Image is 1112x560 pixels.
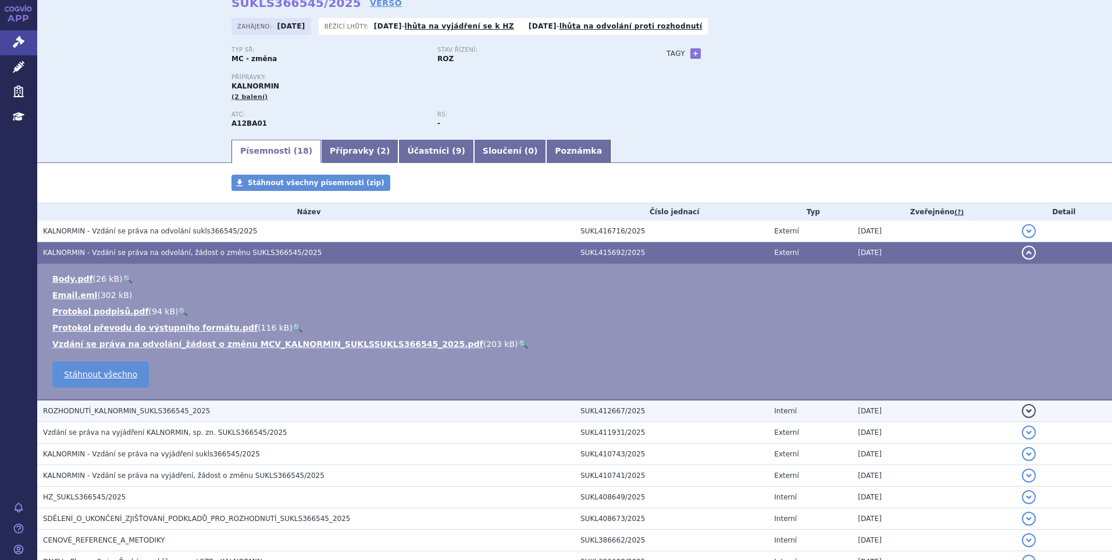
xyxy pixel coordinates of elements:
p: Stav řízení: [437,47,632,54]
span: 2 [380,146,386,155]
span: Externí [774,227,799,235]
span: Interní [774,407,797,415]
li: ( ) [52,273,1100,285]
a: Poznámka [546,140,611,163]
strong: [DATE] [277,22,305,30]
li: ( ) [52,322,1100,334]
strong: [DATE] [374,22,402,30]
span: Externí [774,472,799,480]
td: [DATE] [852,530,1015,551]
a: 🔍 [518,339,528,349]
span: Stáhnout všechny písemnosti (zip) [248,179,384,187]
a: Písemnosti (18) [231,140,321,163]
th: Číslo jednací [575,203,768,221]
span: CENOVÉ_REFERENCE_A_METODIKY [43,536,165,544]
span: ROZHODNUTÍ_KALNORMIN_SUKLS366545_2025 [43,407,210,415]
abbr: (?) [954,208,964,217]
span: Vzdání se práva na vyjádření KALNORMIN, sp. zn. SUKLS366545/2025 [43,428,287,437]
p: ATC: [231,111,426,118]
span: KALNORMIN - Vzdání se práva na odvolání sukls366545/2025 [43,227,257,235]
li: ( ) [52,289,1100,301]
strong: CHLORID DRASELNÝ [231,119,267,127]
a: Přípravky (2) [321,140,398,163]
button: detail [1022,426,1036,440]
button: detail [1022,490,1036,504]
td: [DATE] [852,400,1015,422]
td: [DATE] [852,465,1015,487]
span: KALNORMIN - Vzdání se práva na vyjádření, žádost o změnu SUKLS366545/2025 [43,472,325,480]
button: detail [1022,533,1036,547]
span: Zahájeno: [237,22,274,31]
p: RS: [437,111,632,118]
strong: - [437,119,440,127]
a: 🔍 [293,323,302,332]
strong: [DATE] [529,22,557,30]
td: SUKL416716/2025 [575,221,768,242]
button: detail [1022,224,1036,238]
span: 18 [297,146,308,155]
strong: MC - změna [231,55,277,63]
th: Zveřejněno [852,203,1015,221]
span: 116 kB [261,323,290,332]
td: [DATE] [852,242,1015,264]
span: Interní [774,493,797,501]
span: 0 [528,146,534,155]
a: lhůta na odvolání proti rozhodnutí [559,22,703,30]
span: 9 [456,146,462,155]
a: Stáhnout všechno [52,361,149,388]
a: Protokol podpisů.pdf [52,307,149,316]
button: detail [1022,404,1036,418]
button: detail [1022,447,1036,461]
p: Přípravky: [231,74,643,81]
td: [DATE] [852,422,1015,444]
td: [DATE] [852,444,1015,465]
a: Vzdání se práva na odvolání_žádost o změnu MCV_KALNORMIN_SUKLSSUKLS366545_2025.pdf [52,339,483,349]
a: Stáhnout všechny písemnosti (zip) [231,175,390,191]
a: Účastníci (9) [398,140,473,163]
p: - [529,22,703,31]
td: [DATE] [852,487,1015,508]
td: [DATE] [852,508,1015,530]
span: Externí [774,450,799,458]
span: Interní [774,536,797,544]
span: KALNORMIN - Vzdání se práva na vyjádření sukls366545/2025 [43,450,260,458]
span: 26 kB [96,274,119,283]
td: [DATE] [852,221,1015,242]
td: SUKL410743/2025 [575,444,768,465]
span: KALNORMIN [231,82,279,90]
th: Typ [768,203,852,221]
a: Email.eml [52,290,97,300]
a: Body.pdf [52,274,93,283]
td: SUKL408649/2025 [575,487,768,508]
td: SUKL411931/2025 [575,422,768,444]
a: Protokol převodu do výstupního formátu.pdf [52,323,258,332]
a: 🔍 [123,274,133,283]
h3: Tagy [667,47,685,61]
a: + [690,48,701,59]
span: Externí [774,428,799,437]
span: 203 kB [486,339,515,349]
button: detail [1022,469,1036,483]
span: Interní [774,515,797,523]
strong: ROZ [437,55,454,63]
th: Název [37,203,575,221]
span: Externí [774,249,799,257]
li: ( ) [52,338,1100,350]
span: 94 kB [152,307,175,316]
span: 302 kB [101,290,129,300]
a: 🔍 [178,307,188,316]
span: HZ_SUKLS366545/2025 [43,493,126,501]
button: detail [1022,512,1036,526]
button: detail [1022,246,1036,260]
span: (2 balení) [231,93,268,101]
li: ( ) [52,306,1100,317]
td: SUKL415692/2025 [575,242,768,264]
th: Detail [1016,203,1112,221]
td: SUKL410741/2025 [575,465,768,487]
p: Typ SŘ: [231,47,426,54]
a: lhůta na vyjádření se k HZ [405,22,514,30]
p: - [374,22,514,31]
td: SUKL408673/2025 [575,508,768,530]
a: Sloučení (0) [474,140,546,163]
span: Běžící lhůty: [325,22,371,31]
